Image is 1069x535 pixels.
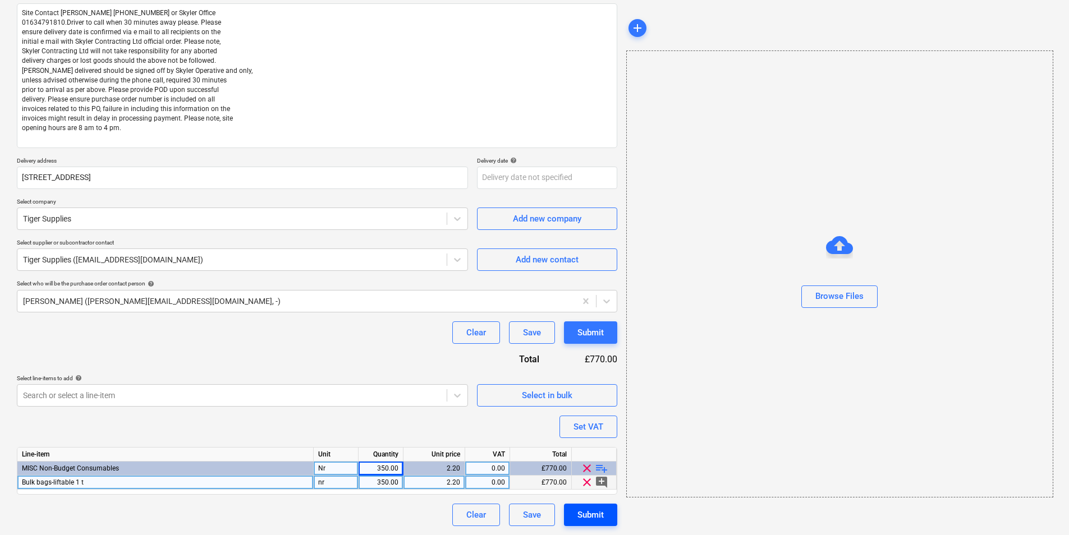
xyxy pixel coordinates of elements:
div: Save [523,325,541,340]
div: 0.00 [470,462,505,476]
button: Save [509,504,555,526]
div: VAT [465,448,510,462]
button: Clear [452,504,500,526]
div: nr [314,476,359,490]
div: Save [523,508,541,522]
div: 350.00 [363,462,398,476]
div: £770.00 [510,462,572,476]
button: Submit [564,321,617,344]
button: Select in bulk [477,384,617,407]
input: Delivery address [17,167,468,189]
input: Delivery date not specified [477,167,617,189]
button: Clear [452,321,500,344]
div: 2.20 [408,476,460,490]
p: Select supplier or subcontractor contact [17,239,468,248]
button: Browse Files [801,285,878,308]
div: Delivery date [477,157,617,164]
div: Unit price [403,448,465,462]
div: Add new company [513,211,581,226]
div: Clear [466,508,486,522]
button: Add new company [477,207,617,230]
span: help [73,375,82,381]
button: Submit [564,504,617,526]
div: Nr [314,462,359,476]
div: 2.20 [408,462,460,476]
div: Clear [466,325,486,340]
span: playlist_add [595,462,608,475]
div: Quantity [359,448,403,462]
iframe: Chat Widget [1013,481,1069,535]
span: clear [580,476,594,489]
div: Select line-items to add [17,375,468,382]
span: add_comment [595,476,608,489]
span: MISC Non-Budget Consumables [22,464,119,472]
div: Add new contact [516,252,579,267]
div: £770.00 [510,476,572,490]
div: Total [471,353,558,366]
span: clear [580,462,594,475]
div: Browse Files [815,289,864,303]
div: Unit [314,448,359,462]
div: £770.00 [557,353,617,366]
p: Select company [17,198,468,207]
button: Set VAT [559,416,617,438]
div: 350.00 [363,476,398,490]
div: Total [510,448,572,462]
textarea: Site Contact [PERSON_NAME] [PHONE_NUMBER] or Skyler Office 01634791810.Driver to call when 30 min... [17,3,617,148]
div: Submit [577,508,604,522]
span: help [508,157,517,164]
div: Select who will be the purchase order contact person [17,280,617,287]
div: 0.00 [470,476,505,490]
div: Set VAT [574,419,603,434]
span: add [631,21,644,35]
p: Delivery address [17,157,468,167]
div: Select in bulk [522,388,572,403]
span: help [145,280,154,287]
div: Line-item [17,448,314,462]
span: Bulk bags-liftable 1 t [22,478,84,486]
button: Save [509,321,555,344]
div: Browse Files [626,50,1053,497]
button: Add new contact [477,248,617,271]
div: Submit [577,325,604,340]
